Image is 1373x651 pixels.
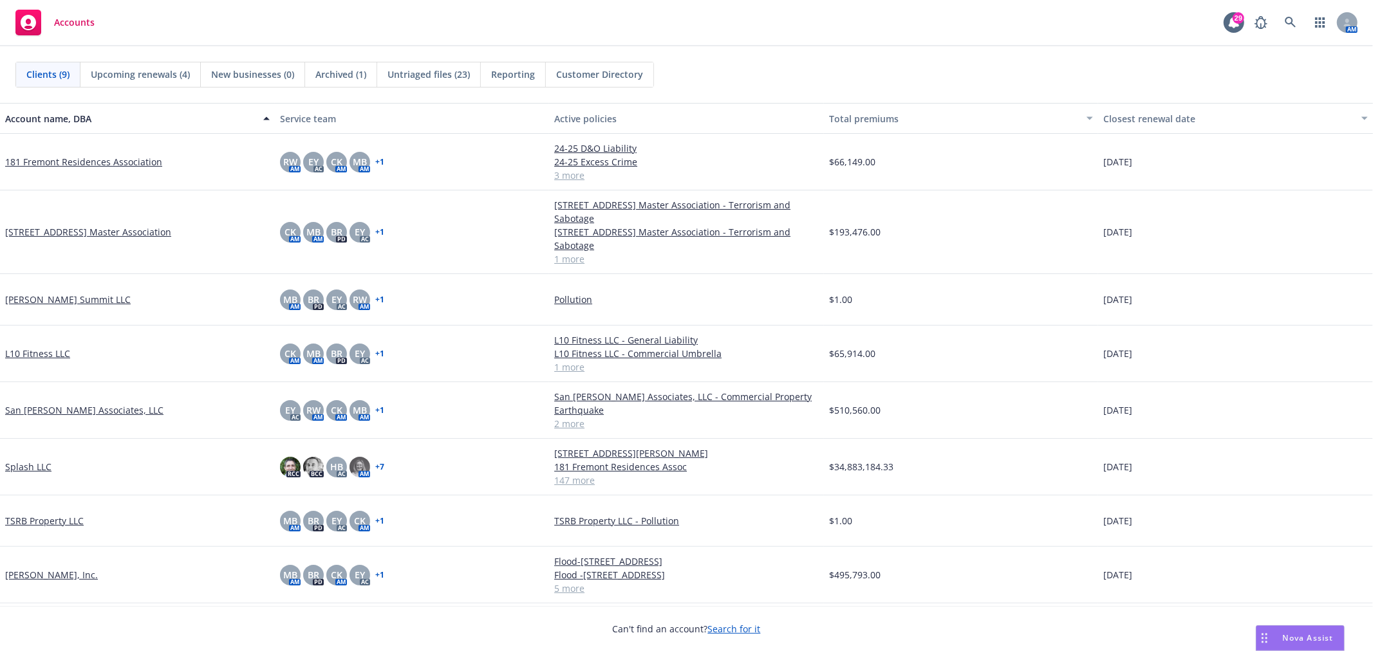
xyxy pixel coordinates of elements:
span: RW [283,155,297,169]
a: 3 more [554,169,819,182]
span: Nova Assist [1283,632,1334,643]
span: [DATE] [1103,568,1132,582]
span: CK [331,568,342,582]
span: [DATE] [1103,403,1132,417]
a: 181 Fremont Residences Assoc [554,460,819,473]
span: BR [308,514,319,527]
a: 24-25 Excess Crime [554,155,819,169]
span: $1.00 [829,293,852,306]
span: CK [331,155,342,169]
a: 2 more [554,417,819,430]
span: HB [330,460,343,473]
img: photo [303,457,324,477]
span: EY [308,155,319,169]
span: MB [353,403,367,417]
span: MB [283,514,297,527]
a: [STREET_ADDRESS][PERSON_NAME] [554,446,819,460]
span: BR [308,293,319,306]
a: 1 more [554,360,819,374]
a: + 1 [375,517,384,525]
span: [DATE] [1103,225,1132,239]
a: Flood-[STREET_ADDRESS] [554,555,819,568]
button: Service team [275,103,550,134]
a: + 1 [375,407,384,414]
a: Search for it [708,623,761,635]
a: TSRB Property LLC [5,514,84,527]
a: Search [1278,10,1303,35]
div: Drag to move [1256,626,1273,650]
span: BR [331,347,342,360]
span: [DATE] [1103,460,1132,473]
div: 29 [1233,12,1244,24]
span: $193,476.00 [829,225,881,239]
a: [STREET_ADDRESS] Master Association - Terrorism and Sabotage [554,198,819,225]
span: BR [308,568,319,582]
a: [STREET_ADDRESS] Master Association [5,225,171,239]
a: [PERSON_NAME], Inc. [5,568,98,582]
span: RW [306,403,321,417]
a: 181 Fremont Residences Association [5,155,162,169]
a: TSRB Property LLC - Pollution [554,514,819,527]
span: BR [331,225,342,239]
span: [DATE] [1103,155,1132,169]
span: EY [355,568,365,582]
span: EY [355,347,365,360]
a: + 7 [375,463,384,471]
span: [DATE] [1103,347,1132,360]
a: + 1 [375,158,384,166]
a: Accounts [10,5,100,41]
a: Splash LLC [5,460,51,473]
a: + 1 [375,296,384,304]
span: Upcoming renewals (4) [91,68,190,81]
a: L10 Fitness LLC [5,347,70,360]
span: CK [285,225,296,239]
a: [STREET_ADDRESS] Master Association - Terrorism and Sabotage [554,225,819,252]
span: $65,914.00 [829,347,875,360]
a: + 1 [375,350,384,358]
a: Report a Bug [1248,10,1274,35]
div: Closest renewal date [1103,112,1354,125]
span: Customer Directory [556,68,643,81]
button: Total premiums [824,103,1099,134]
span: Untriaged files (23) [388,68,470,81]
a: Pollution [554,293,819,306]
div: Service team [280,112,545,125]
button: Closest renewal date [1098,103,1373,134]
a: Earthquake [554,403,819,417]
a: 5 more [554,582,819,595]
span: $510,560.00 [829,403,881,417]
span: New businesses (0) [211,68,294,81]
span: Can't find an account? [613,622,761,636]
a: San [PERSON_NAME] Associates, LLC [5,403,163,417]
a: L10 Fitness LLC - Commercial Umbrella [554,347,819,360]
span: CK [354,514,366,527]
span: [DATE] [1103,514,1132,527]
img: photo [350,457,370,477]
span: [DATE] [1103,293,1132,306]
span: MB [353,155,367,169]
span: MB [283,568,297,582]
span: EY [355,225,365,239]
a: Switch app [1307,10,1333,35]
span: $1.00 [829,514,852,527]
a: [PERSON_NAME] Summit LLC [5,293,131,306]
span: MB [306,347,321,360]
a: 147 more [554,473,819,487]
span: $495,793.00 [829,568,881,582]
span: $66,149.00 [829,155,875,169]
span: Reporting [491,68,535,81]
a: + 1 [375,571,384,579]
a: 1 more [554,252,819,266]
span: $34,883,184.33 [829,460,893,473]
div: Active policies [554,112,819,125]
div: Account name, DBA [5,112,256,125]
span: Archived (1) [315,68,366,81]
span: RW [353,293,367,306]
button: Nova Assist [1256,625,1345,651]
span: EY [332,514,342,527]
a: San [PERSON_NAME] Associates, LLC - Commercial Property [554,390,819,403]
a: L10 Fitness LLC - General Liability [554,333,819,347]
